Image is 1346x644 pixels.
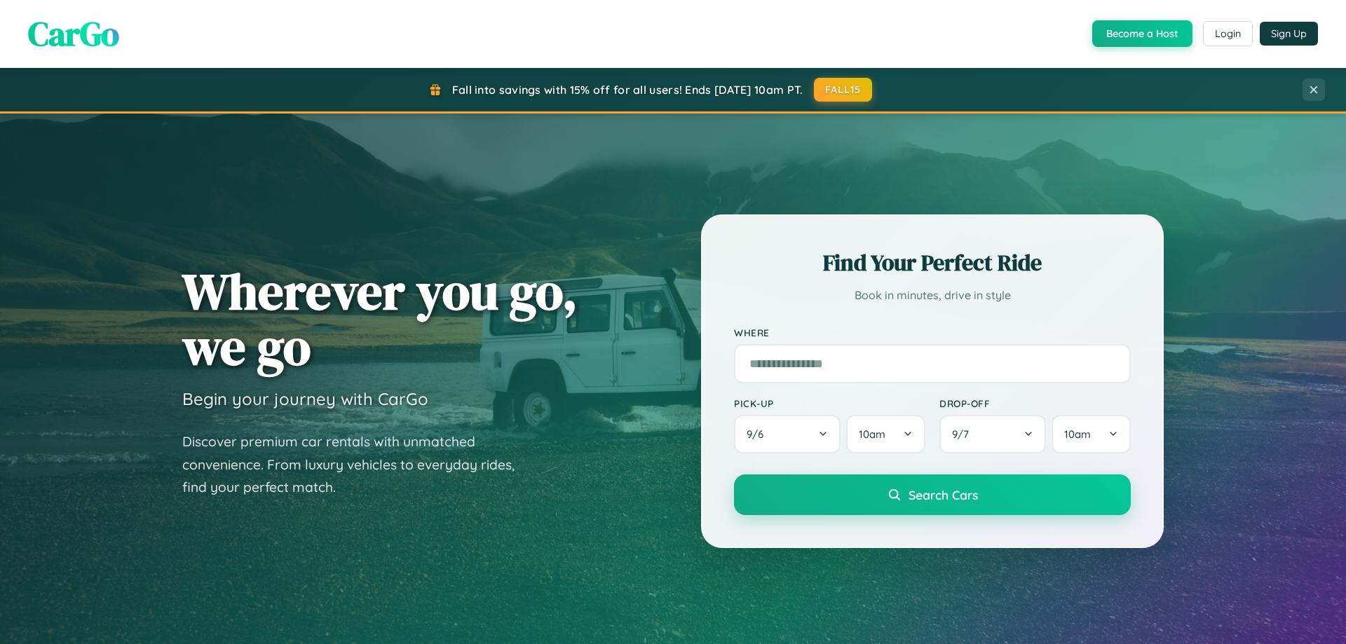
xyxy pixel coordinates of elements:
[1092,20,1192,47] button: Become a Host
[734,327,1131,338] label: Where
[734,474,1131,515] button: Search Cars
[952,427,976,441] span: 9 / 7
[452,83,803,97] span: Fall into savings with 15% off for all users! Ends [DATE] 10am PT.
[28,11,119,57] span: CarGo
[1203,21,1253,46] button: Login
[747,427,770,441] span: 9 / 6
[734,415,841,453] button: 9/6
[909,487,978,502] span: Search Cars
[846,415,925,453] button: 10am
[734,285,1131,306] p: Book in minutes, drive in style
[859,427,885,441] span: 10am
[814,78,873,102] button: FALL15
[182,388,428,409] h3: Begin your journey with CarGo
[1052,415,1131,453] button: 10am
[734,397,925,409] label: Pick-up
[1064,427,1091,441] span: 10am
[939,415,1046,453] button: 9/7
[939,397,1131,409] label: Drop-off
[734,247,1131,278] h2: Find Your Perfect Ride
[182,263,578,374] h1: Wherever you go, we go
[1260,22,1318,46] button: Sign Up
[182,430,533,499] p: Discover premium car rentals with unmatched convenience. From luxury vehicles to everyday rides, ...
